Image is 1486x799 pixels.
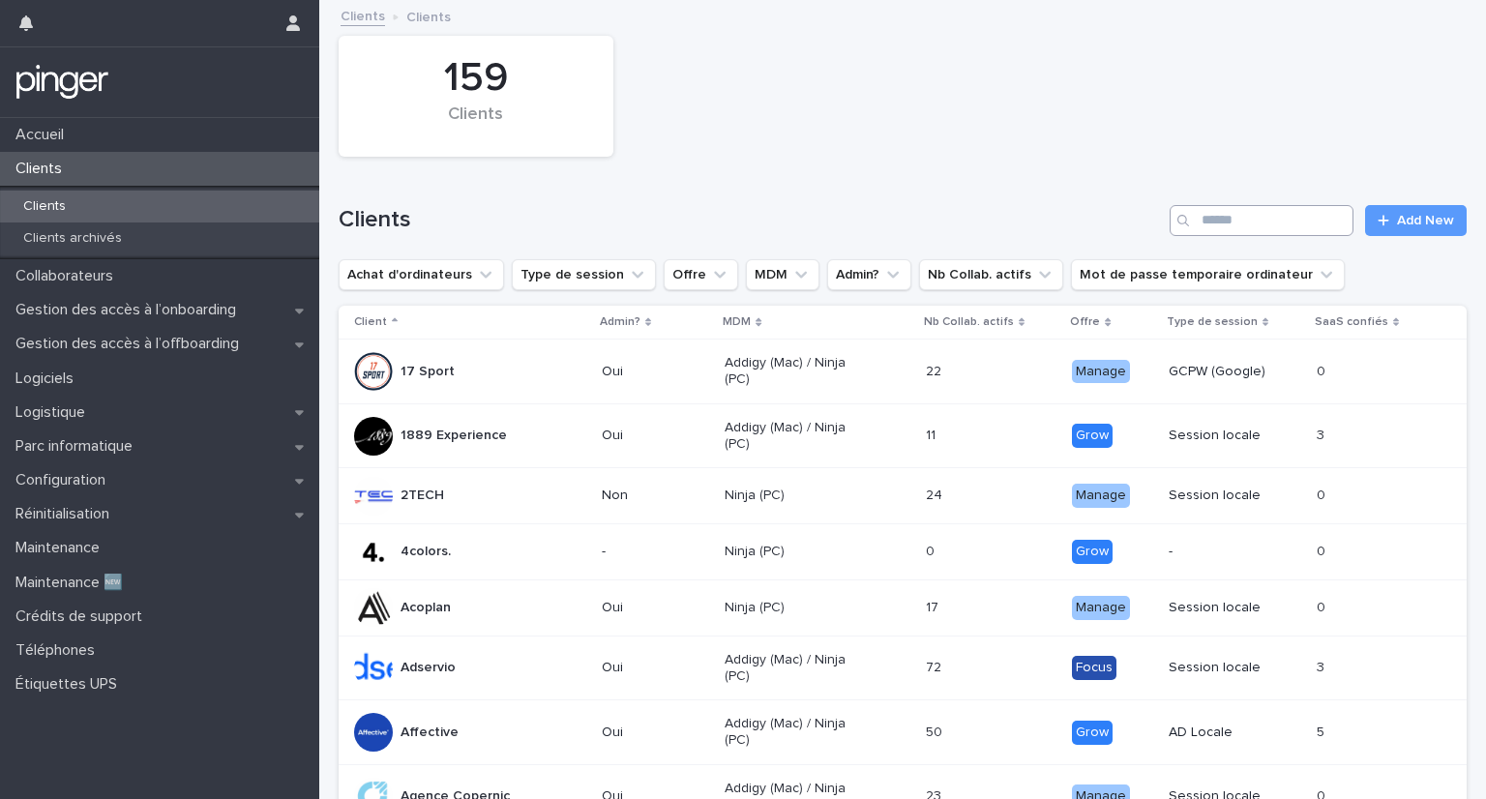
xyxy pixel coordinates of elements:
[926,424,939,444] p: 11
[600,311,640,333] p: Admin?
[1070,311,1100,333] p: Offre
[926,540,938,560] p: 0
[8,641,110,660] p: Téléphones
[401,364,455,380] p: 17 Sport
[725,355,863,388] p: Addigy (Mac) / Ninja (PC)
[401,488,444,504] p: 2TECH
[1072,424,1113,448] div: Grow
[1072,721,1113,745] div: Grow
[8,437,148,456] p: Parc informatique
[401,725,459,741] p: Affective
[1317,424,1328,444] p: 3
[8,607,158,626] p: Crédits de support
[926,484,946,504] p: 24
[401,600,451,616] p: Acoplan
[664,259,738,290] button: Offre
[8,160,77,178] p: Clients
[1317,540,1329,560] p: 0
[827,259,911,290] button: Admin?
[406,5,451,26] p: Clients
[1317,721,1328,741] p: 5
[746,259,819,290] button: MDM
[401,544,451,560] p: 4colors.
[1167,311,1258,333] p: Type de session
[1169,364,1301,380] p: GCPW (Google)
[339,579,1467,636] tr: AcoplanOuiNinja (PC)1717 ManageSession locale00
[1365,205,1467,236] a: Add New
[926,360,945,380] p: 22
[8,370,89,388] p: Logiciels
[8,198,81,215] p: Clients
[512,259,656,290] button: Type de session
[371,54,580,103] div: 159
[1169,600,1301,616] p: Session locale
[339,206,1162,234] h1: Clients
[339,340,1467,404] tr: 17 SportOuiAddigy (Mac) / Ninja (PC)2222 ManageGCPW (Google)00
[1315,311,1388,333] p: SaaS confiés
[339,524,1467,580] tr: 4colors.-Ninja (PC)00 Grow-00
[725,544,863,560] p: Ninja (PC)
[1317,360,1329,380] p: 0
[1071,259,1345,290] button: Mot de passe temporaire ordinateur
[8,675,133,694] p: Étiquettes UPS
[924,311,1014,333] p: Nb Collab. actifs
[926,721,946,741] p: 50
[725,488,863,504] p: Ninja (PC)
[602,364,710,380] p: Oui
[1072,484,1130,508] div: Manage
[602,660,710,676] p: Oui
[8,403,101,422] p: Logistique
[602,544,710,560] p: -
[725,652,863,685] p: Addigy (Mac) / Ninja (PC)
[8,335,254,353] p: Gestion des accès à l’offboarding
[602,725,710,741] p: Oui
[1169,544,1301,560] p: -
[1169,428,1301,444] p: Session locale
[1072,360,1130,384] div: Manage
[371,104,580,145] div: Clients
[1169,725,1301,741] p: AD Locale
[602,488,710,504] p: Non
[354,311,387,333] p: Client
[725,420,863,453] p: Addigy (Mac) / Ninja (PC)
[8,267,129,285] p: Collaborateurs
[1072,540,1113,564] div: Grow
[1397,214,1454,227] span: Add New
[8,471,121,489] p: Configuration
[1317,596,1329,616] p: 0
[1170,205,1353,236] input: Search
[1317,484,1329,504] p: 0
[1169,660,1301,676] p: Session locale
[401,660,456,676] p: Adservio
[339,636,1467,700] tr: AdservioOuiAddigy (Mac) / Ninja (PC)7272 FocusSession locale33
[8,574,138,592] p: Maintenance 🆕
[926,596,942,616] p: 17
[1072,596,1130,620] div: Manage
[15,63,109,102] img: mTgBEunGTSyRkCgitkcU
[602,428,710,444] p: Oui
[401,428,507,444] p: 1889 Experience
[339,468,1467,524] tr: 2TECHNonNinja (PC)2424 ManageSession locale00
[339,259,504,290] button: Achat d'ordinateurs
[919,259,1063,290] button: Nb Collab. actifs
[8,230,137,247] p: Clients archivés
[1169,488,1301,504] p: Session locale
[723,311,751,333] p: MDM
[339,403,1467,468] tr: 1889 ExperienceOuiAddigy (Mac) / Ninja (PC)1111 GrowSession locale33
[926,656,945,676] p: 72
[8,505,125,523] p: Réinitialisation
[339,700,1467,765] tr: AffectiveOuiAddigy (Mac) / Ninja (PC)5050 GrowAD Locale55
[1072,656,1116,680] div: Focus
[725,600,863,616] p: Ninja (PC)
[8,301,252,319] p: Gestion des accès à l’onboarding
[1317,656,1328,676] p: 3
[8,539,115,557] p: Maintenance
[602,600,710,616] p: Oui
[341,4,385,26] a: Clients
[8,126,79,144] p: Accueil
[725,716,863,749] p: Addigy (Mac) / Ninja (PC)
